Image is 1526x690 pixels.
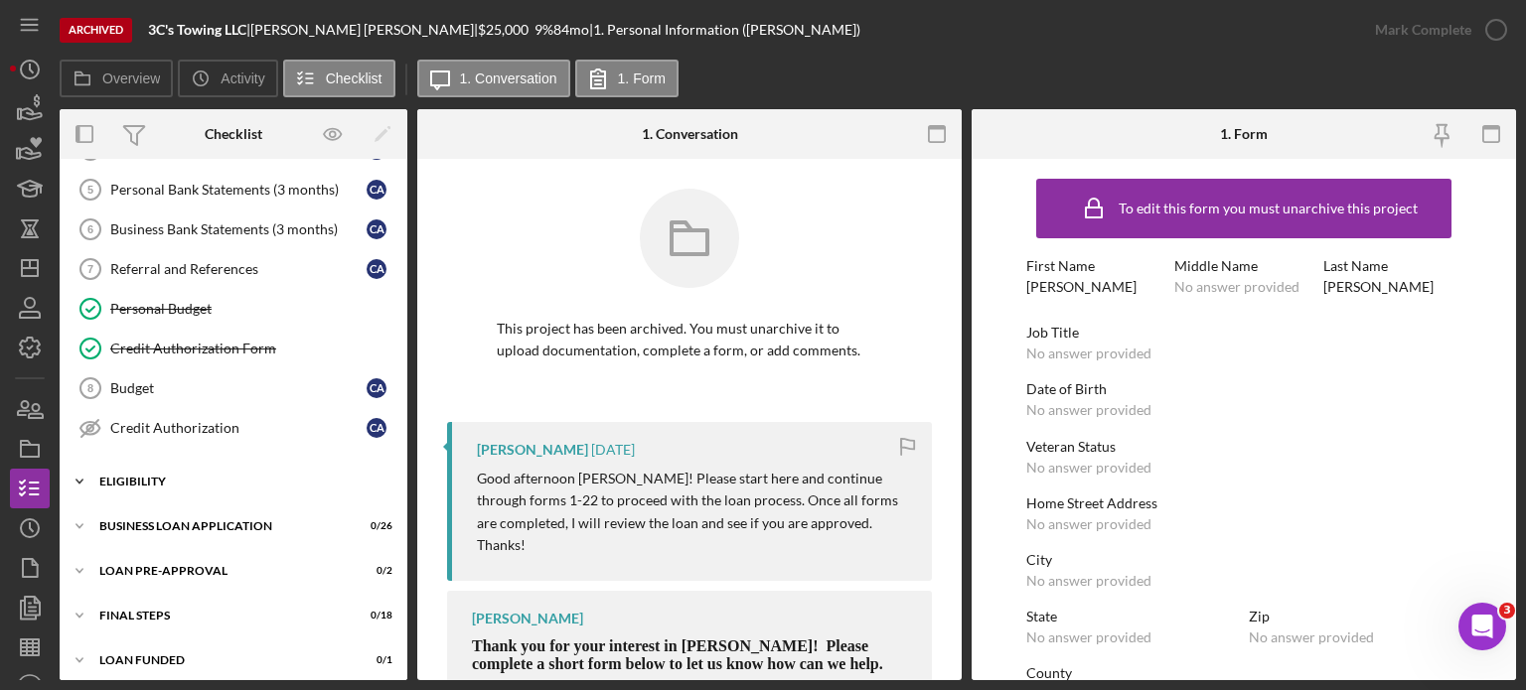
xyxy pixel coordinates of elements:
[1026,258,1164,274] div: First Name
[1026,279,1137,295] div: [PERSON_NAME]
[110,420,367,436] div: Credit Authorization
[1026,609,1239,624] div: State
[87,223,93,235] tspan: 6
[1026,629,1151,645] div: No answer provided
[110,182,367,198] div: Personal Bank Statements (3 months)
[70,368,397,408] a: 8BudgetCA
[591,442,635,458] time: 2024-09-13 19:00
[553,22,589,38] div: 84 mo
[70,249,397,289] a: 7Referral and ReferencesCA
[148,22,250,38] div: |
[1026,573,1151,589] div: No answer provided
[1355,10,1516,50] button: Mark Complete
[618,70,666,86] label: 1. Form
[497,318,882,362] p: This project has been archived. You must unarchive it to upload documentation, complete a form, o...
[1026,439,1461,455] div: Veteran Status
[110,261,367,277] div: Referral and References
[357,610,392,621] div: 0 / 18
[1026,552,1461,568] div: City
[478,22,534,38] div: $25,000
[589,22,860,38] div: | 1. Personal Information ([PERSON_NAME])
[534,22,553,38] div: 9 %
[102,70,160,86] label: Overview
[1026,516,1151,532] div: No answer provided
[1375,10,1471,50] div: Mark Complete
[357,520,392,532] div: 0 / 26
[1323,258,1461,274] div: Last Name
[367,378,386,398] div: C A
[60,18,132,43] div: Archived
[417,60,570,97] button: 1. Conversation
[1174,258,1312,274] div: Middle Name
[367,259,386,279] div: C A
[70,408,397,448] a: Credit AuthorizationCA
[99,610,343,621] div: FINAL STEPS
[472,637,883,672] span: Thank you for your interest in [PERSON_NAME]! Please complete a short form below to let us know h...
[87,263,93,275] tspan: 7
[110,301,396,317] div: Personal Budget
[642,126,738,142] div: 1. Conversation
[99,565,343,577] div: LOAN PRE-APPROVAL
[205,126,262,142] div: Checklist
[1499,603,1515,619] span: 3
[1119,201,1418,216] div: To edit this form you must unarchive this project
[1323,279,1434,295] div: [PERSON_NAME]
[110,341,396,356] div: Credit Authorization Form
[87,184,93,196] tspan: 5
[1026,665,1461,681] div: County
[1026,345,1151,361] div: No answer provided
[1220,126,1268,142] div: 1. Form
[1174,279,1299,295] div: No answer provided
[178,60,277,97] button: Activity
[99,654,343,666] div: LOAN FUNDED
[70,170,397,209] a: 5Personal Bank Statements (3 months)CA
[460,70,557,86] label: 1. Conversation
[1026,325,1461,341] div: Job Title
[70,289,397,329] a: Personal Budget
[575,60,679,97] button: 1. Form
[357,654,392,666] div: 0 / 1
[367,219,386,239] div: C A
[326,70,382,86] label: Checklist
[357,565,392,577] div: 0 / 2
[367,180,386,200] div: C A
[99,476,382,487] div: ELIGIBILITY
[250,22,478,38] div: [PERSON_NAME] [PERSON_NAME] |
[283,60,395,97] button: Checklist
[221,70,264,86] label: Activity
[60,60,173,97] button: Overview
[477,468,912,557] p: Good afternoon [PERSON_NAME]! Please start here and continue through forms 1-22 to proceed with t...
[70,329,397,368] a: Credit Authorization Form
[477,442,588,458] div: [PERSON_NAME]
[1249,629,1374,645] div: No answer provided
[1458,603,1506,650] iframe: Intercom live chat
[148,21,246,38] b: 3C's Towing LLC
[1249,609,1461,624] div: Zip
[1026,381,1461,397] div: Date of Birth
[87,382,93,394] tspan: 8
[472,611,583,626] div: [PERSON_NAME]
[1026,402,1151,418] div: No answer provided
[70,209,397,249] a: 6Business Bank Statements (3 months)CA
[110,380,367,396] div: Budget
[367,418,386,438] div: C A
[1026,460,1151,476] div: No answer provided
[99,520,343,532] div: BUSINESS LOAN APPLICATION
[110,221,367,237] div: Business Bank Statements (3 months)
[1026,495,1461,511] div: Home Street Address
